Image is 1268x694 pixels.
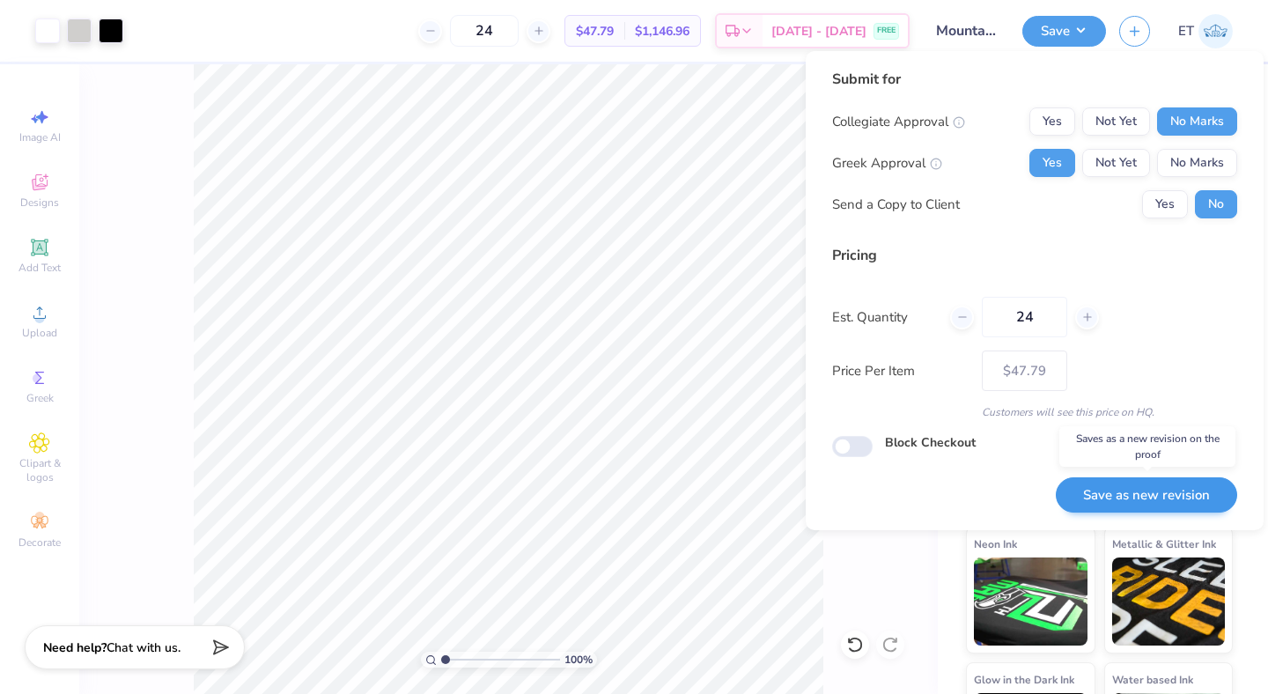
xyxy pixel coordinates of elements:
[107,639,181,656] span: Chat with us.
[1112,670,1193,689] span: Water based Ink
[1082,107,1150,136] button: Not Yet
[982,297,1067,337] input: – –
[18,261,61,275] span: Add Text
[20,196,59,210] span: Designs
[1029,149,1075,177] button: Yes
[1178,14,1233,48] a: ET
[832,195,960,215] div: Send a Copy to Client
[832,361,969,381] label: Price Per Item
[832,112,965,132] div: Collegiate Approval
[1195,190,1237,218] button: No
[576,22,614,41] span: $47.79
[832,245,1237,266] div: Pricing
[974,557,1087,646] img: Neon Ink
[974,670,1074,689] span: Glow in the Dark Ink
[1059,426,1235,467] div: Saves as a new revision on the proof
[1082,149,1150,177] button: Not Yet
[1198,14,1233,48] img: Elaina Thomas
[22,326,57,340] span: Upload
[832,69,1237,90] div: Submit for
[1056,477,1237,513] button: Save as new revision
[1178,21,1194,41] span: ET
[18,535,61,550] span: Decorate
[832,404,1237,420] div: Customers will see this price on HQ.
[9,456,70,484] span: Clipart & logos
[832,307,937,328] label: Est. Quantity
[974,535,1017,553] span: Neon Ink
[1022,16,1106,47] button: Save
[885,433,976,452] label: Block Checkout
[19,130,61,144] span: Image AI
[1157,149,1237,177] button: No Marks
[43,639,107,656] strong: Need help?
[877,25,896,37] span: FREE
[832,153,942,173] div: Greek Approval
[1029,107,1075,136] button: Yes
[450,15,519,47] input: – –
[1112,557,1226,646] img: Metallic & Glitter Ink
[564,652,593,668] span: 100 %
[635,22,689,41] span: $1,146.96
[1112,535,1216,553] span: Metallic & Glitter Ink
[771,22,866,41] span: [DATE] - [DATE]
[923,13,1009,48] input: Untitled Design
[1142,190,1188,218] button: Yes
[26,391,54,405] span: Greek
[1157,107,1237,136] button: No Marks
